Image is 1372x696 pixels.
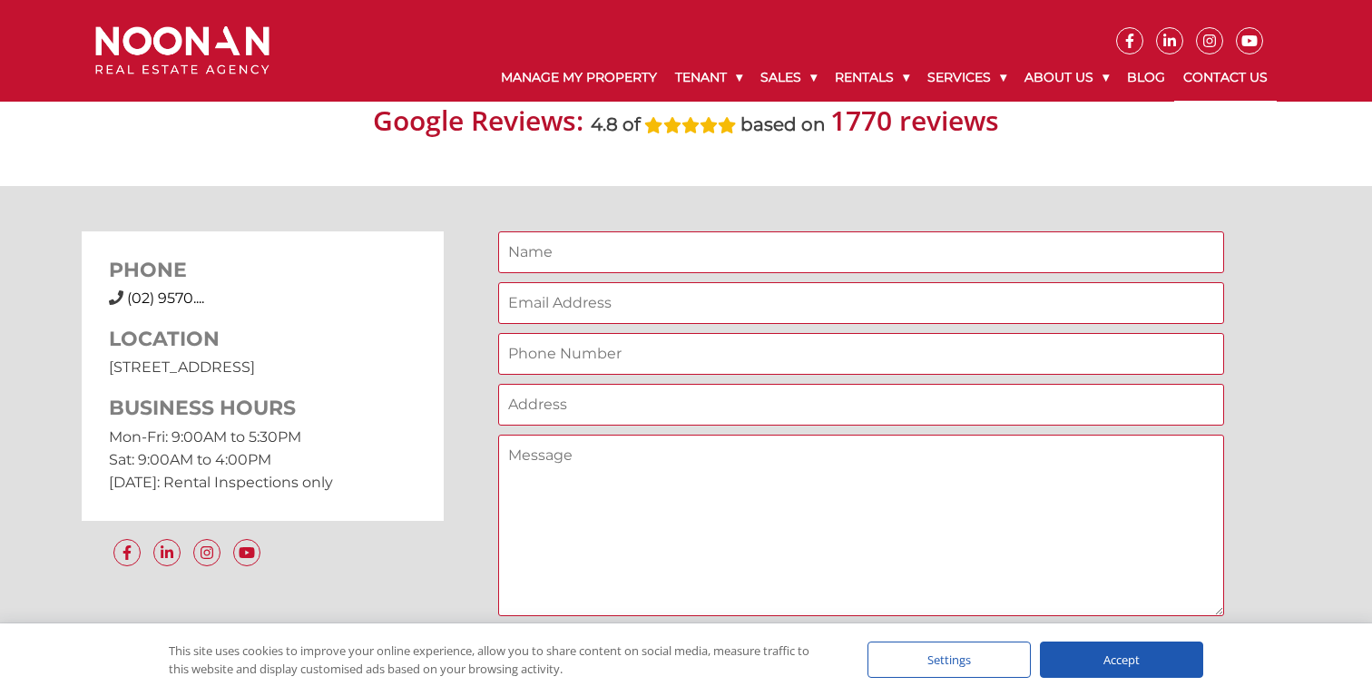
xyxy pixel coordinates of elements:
div: Accept [1040,642,1203,678]
span: (02) 9570.... [127,289,204,307]
a: Rentals [826,54,918,101]
input: Phone Number [498,333,1224,375]
strong: 4.8 of [591,113,641,135]
a: Sales [751,54,826,101]
div: This site uses cookies to improve your online experience, allow you to share content on social me... [169,642,831,678]
input: Name [498,231,1224,273]
a: Manage My Property [492,54,666,101]
h3: BUSINESS HOURS [109,397,417,420]
input: Address [498,384,1224,426]
form: Contact form [498,231,1224,660]
h3: PHONE [109,259,417,282]
strong: Google Reviews: [373,102,583,139]
p: Mon-Fri: 9:00AM to 5:30PM [109,426,417,448]
div: Settings [867,642,1031,678]
p: [STREET_ADDRESS] [109,356,417,378]
strong: based on [740,113,826,135]
strong: 1770 reviews [830,102,999,139]
input: Email Address [498,282,1224,324]
h3: LOCATION [109,328,417,351]
a: Blog [1118,54,1174,101]
a: Services [918,54,1015,101]
a: Tenant [666,54,751,101]
p: Sat: 9:00AM to 4:00PM [109,448,417,471]
img: Noonan Real Estate Agency [95,26,269,74]
p: [DATE]: Rental Inspections only [109,471,417,494]
a: Contact Us [1174,54,1277,102]
a: About Us [1015,54,1118,101]
a: Click to reveal phone number [127,289,204,307]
